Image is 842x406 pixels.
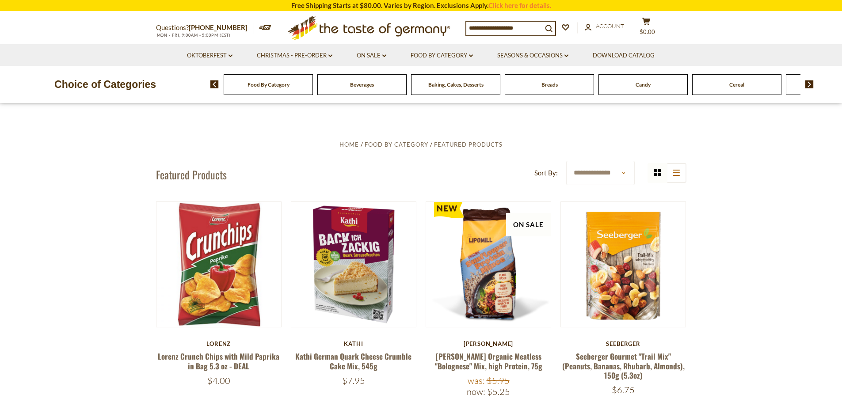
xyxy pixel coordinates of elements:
a: Cereal [729,81,744,88]
button: $0.00 [633,17,660,39]
span: $4.00 [207,375,230,386]
a: Food By Category [365,141,428,148]
span: $5.25 [487,386,510,397]
span: $7.95 [342,375,365,386]
img: Lamotte Organic Meatless "Bolognese" Mix, high Protein, 75g [426,202,551,327]
a: Christmas - PRE-ORDER [257,51,332,61]
div: Seeberger [560,340,686,347]
span: $6.75 [612,384,635,395]
span: $5.95 [487,375,510,386]
a: Account [585,22,624,31]
img: Lorenz Crunch Chips with Mild Paprika in Bag 5.3 oz - DEAL [156,202,282,327]
h1: Featured Products [156,168,227,181]
img: Kathi German Quark Cheese Crumble Cake Mix, 545g [291,202,416,327]
a: [PHONE_NUMBER] [189,23,248,31]
a: On Sale [357,51,386,61]
a: Seeberger Gourmet "Trail Mix" (Peanuts, Bananas, Rhubarb, Almonds), 150g (5.3oz) [562,351,685,381]
p: Questions? [156,22,254,34]
label: Was: [468,375,485,386]
img: previous arrow [210,80,219,88]
a: Beverages [350,81,374,88]
a: Food By Category [248,81,290,88]
a: [PERSON_NAME] Organic Meatless "Bolognese" Mix, high Protein, 75g [435,351,542,371]
a: Featured Products [434,141,503,148]
span: Account [596,23,624,30]
img: next arrow [805,80,814,88]
div: [PERSON_NAME] [426,340,552,347]
a: Breads [541,81,558,88]
span: $0.00 [640,28,655,35]
label: Sort By: [534,167,558,178]
img: Seeberger Gourmet "Trail Mix" (Peanuts, Bananas, Rhubarb, Almonds), 150g (5.3oz) [561,202,686,327]
a: Seasons & Occasions [497,51,568,61]
a: Home [339,141,359,148]
a: Food By Category [411,51,473,61]
a: Baking, Cakes, Desserts [428,81,484,88]
div: Lorenz [156,340,282,347]
a: Lorenz Crunch Chips with Mild Paprika in Bag 5.3 oz - DEAL [158,351,279,371]
div: Kathi [291,340,417,347]
a: Candy [636,81,651,88]
label: Now: [467,386,485,397]
a: Click here for details. [488,1,551,9]
span: MON - FRI, 9:00AM - 5:00PM (EST) [156,33,231,38]
a: Oktoberfest [187,51,232,61]
a: Download Catalog [593,51,655,61]
a: Kathi German Quark Cheese Crumble Cake Mix, 545g [295,351,411,371]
